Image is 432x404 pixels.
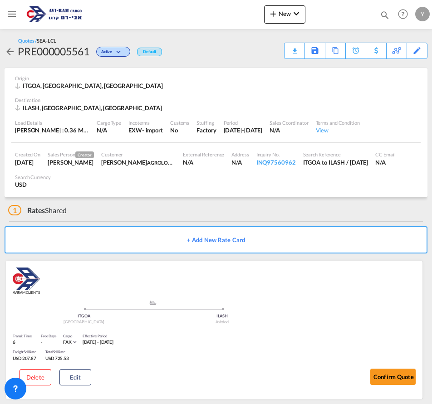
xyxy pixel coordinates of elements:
[224,126,263,134] div: 30 Sep 2025
[375,151,395,158] div: CC Email
[231,158,249,166] div: N/A
[96,47,130,57] div: Change Status Here
[45,350,69,355] div: Total Rate
[289,44,300,51] md-icon: icon-download
[45,355,69,361] div: USD 725.53
[270,119,308,126] div: Sales Coordinator
[15,180,51,189] div: USD
[147,301,158,305] md-icon: assets/icons/custom/ship-fill.svg
[24,4,85,24] img: 166978e0a5f911edb4280f3c7a976193.png
[224,119,263,126] div: Period
[153,319,291,325] div: Ashdod
[13,290,40,295] span: AVIRAM CLIENTS
[15,97,417,103] div: Destination
[3,5,21,23] button: Toggle Mobile Navigation
[48,151,94,158] div: Sales Person
[23,82,163,89] span: ITGOA, [GEOGRAPHIC_DATA], [GEOGRAPHIC_DATA]
[15,319,153,325] div: [GEOGRAPHIC_DATA]
[18,37,56,44] div: Quotes /SEA-LCL
[13,355,36,361] div: USD 207.87
[15,126,89,134] div: [PERSON_NAME] : 0.36 MT | Volumetric Wt : 3.25 CBM | Chargeable Wt : 3.25 W/M
[305,43,325,58] div: Save As Template
[101,158,176,166] div: MONIQUE BENAYOUN
[59,369,91,385] button: Edit
[15,82,165,90] div: ITGOA, Genova, Europe
[380,10,390,20] md-icon: icon-magnify
[101,151,176,158] div: Customer
[15,151,40,158] div: Created On
[5,44,18,58] div: icon-arrow-left
[170,126,189,134] div: No
[231,151,249,158] div: Address
[268,8,279,19] md-icon: icon-plus 400-fg
[303,158,368,166] div: ITGOA to ILASH / 27 Aug 2025
[137,48,162,56] div: Default
[128,119,163,126] div: Incoterms
[5,46,15,57] md-icon: icon-arrow-left
[270,126,308,134] div: N/A
[316,119,360,126] div: Terms and Condition
[97,119,121,126] div: Cargo Type
[53,350,59,354] span: Sell
[13,350,36,355] div: Freight Rate
[15,75,417,82] div: Origin
[13,334,32,339] div: Transit Time
[20,369,51,385] button: Delete
[395,6,411,22] span: Help
[8,205,21,215] span: 1
[101,49,114,58] span: Active
[415,7,430,21] div: Y
[142,126,163,134] div: - import
[8,205,67,215] div: Shared
[41,339,43,345] div: -
[183,151,224,158] div: External Reference
[13,268,40,290] img: Aviram
[183,158,224,166] div: N/A
[15,104,164,112] div: ILASH, Ashdod, Middle East
[15,119,89,126] div: Load Details
[264,5,305,24] button: icon-plus 400-fgNewicon-chevron-down
[18,44,89,58] div: PRE000005561
[256,151,296,158] div: Inquiry No.
[97,126,121,134] div: N/A
[370,369,416,385] button: Confirm Quote
[5,226,427,253] button: + Add New Rate Card
[128,126,142,134] div: EXW
[37,38,56,44] span: SEA-LCL
[27,206,45,214] span: Rates
[316,126,360,134] div: View
[83,334,114,339] div: Effective Period
[153,313,291,319] div: ILASH
[291,8,302,19] md-icon: icon-chevron-down
[15,158,40,166] div: 27 Aug 2025
[63,339,72,345] span: FAK
[395,6,415,23] div: Help
[63,334,78,339] div: Cargo
[375,158,395,166] div: N/A
[48,158,94,166] div: Yulia Vainblat
[41,334,56,339] div: Free Days
[303,151,368,158] div: Search Reference
[24,350,29,354] span: Sell
[15,174,51,180] div: Search Currency
[256,158,296,166] div: INQ97560962
[380,10,390,24] div: icon-magnify
[289,43,300,51] div: Quote PDF is not available at this time
[170,119,189,126] div: Customs
[15,313,153,319] div: ITGOA
[114,50,125,55] md-icon: icon-chevron-down
[13,339,32,345] div: 6
[72,339,78,345] md-icon: icon-chevron-down
[147,159,176,166] span: AGROLOGIC
[196,119,216,126] div: Stuffing
[89,44,133,58] div: Change Status Here
[268,10,302,17] span: New
[75,151,94,158] span: Creator
[196,126,216,134] div: Factory Stuffing
[83,339,114,345] div: [DATE] - [DATE]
